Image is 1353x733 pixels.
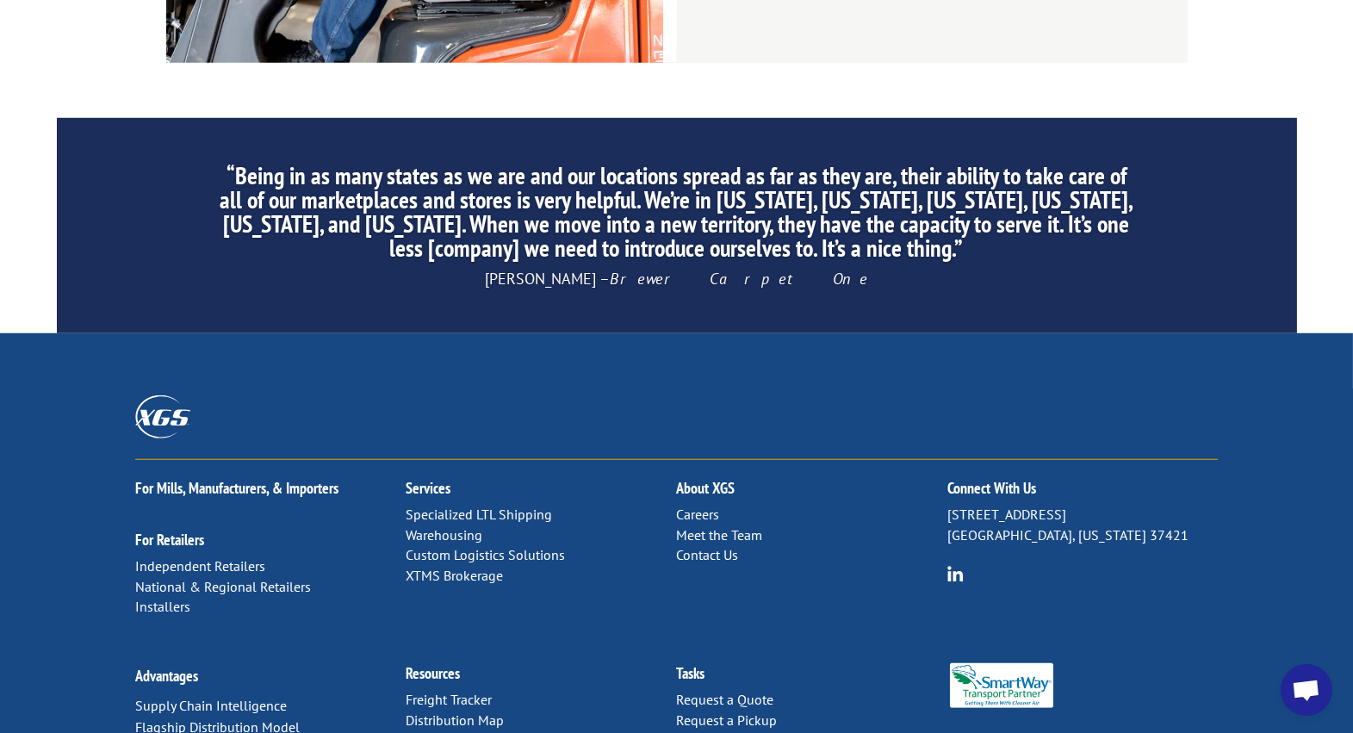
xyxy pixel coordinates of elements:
[947,663,1057,708] img: Smartway_Logo
[1281,664,1332,716] div: Open chat
[676,478,735,498] a: About XGS
[406,663,460,683] a: Resources
[406,506,552,523] a: Specialized LTL Shipping
[947,505,1218,546] p: [STREET_ADDRESS] [GEOGRAPHIC_DATA], [US_STATE] 37421
[406,546,565,563] a: Custom Logistics Solutions
[406,711,504,729] a: Distribution Map
[135,395,190,438] img: XGS_Logos_ALL_2024_All_White
[947,566,964,582] img: group-6
[676,506,719,523] a: Careers
[135,666,198,686] a: Advantages
[676,526,762,544] a: Meet the Team
[135,557,265,575] a: Independent Retailers
[406,567,503,584] a: XTMS Brokerage
[676,666,946,690] h2: Tasks
[676,711,777,729] a: Request a Pickup
[218,164,1134,269] h2: “Being in as many states as we are and our locations spread as far as they are, their ability to ...
[135,530,204,550] a: For Retailers
[135,578,311,595] a: National & Regional Retailers
[406,526,482,544] a: Warehousing
[406,691,492,708] a: Freight Tracker
[947,481,1218,505] h2: Connect With Us
[135,598,190,615] a: Installers
[676,546,738,563] a: Contact Us
[135,697,287,714] a: Supply Chain Intelligence
[676,691,773,708] a: Request a Quote
[406,478,450,498] a: Services
[485,269,868,289] span: [PERSON_NAME] –
[610,269,868,289] em: Brewer Carpet One
[135,478,338,498] a: For Mills, Manufacturers, & Importers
